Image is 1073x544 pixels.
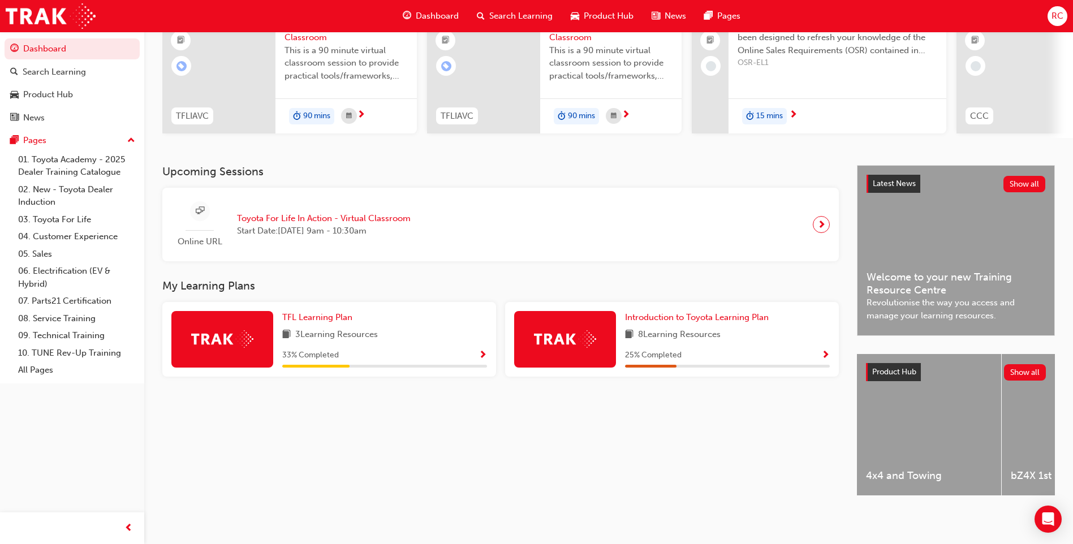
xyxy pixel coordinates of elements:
a: Dashboard [5,38,140,59]
a: car-iconProduct Hub [562,5,643,28]
span: news-icon [10,113,19,123]
div: News [23,111,45,124]
span: booktick-icon [706,33,714,48]
span: Toyota For Life In Action - Virtual Classroom [237,212,411,225]
span: duration-icon [293,109,301,124]
span: Dashboard [416,10,459,23]
button: DashboardSearch LearningProduct HubNews [5,36,140,130]
a: 01. Toyota Academy - 2025 Dealer Training Catalogue [14,151,140,181]
span: learningRecordVerb_NONE-icon [971,61,981,71]
span: pages-icon [10,136,19,146]
button: Show Progress [821,348,830,362]
a: Latest NewsShow all [867,175,1045,193]
span: 90 mins [303,110,330,123]
span: booktick-icon [971,33,979,48]
span: prev-icon [124,521,133,536]
h3: My Learning Plans [162,279,839,292]
span: This is a 90 minute virtual classroom session to provide practical tools/frameworks, behaviours a... [549,44,673,83]
span: 8 Learning Resources [638,328,721,342]
div: Pages [23,134,46,147]
a: 08. Service Training [14,310,140,327]
span: Pages [717,10,740,23]
button: Pages [5,130,140,151]
span: car-icon [571,9,579,23]
span: search-icon [477,9,485,23]
span: Online URL [171,235,228,248]
a: TFL Learning Plan [282,311,357,324]
span: up-icon [127,133,135,148]
span: Product Hub [584,10,634,23]
a: 4x4 and Towing [857,354,1001,495]
span: TFLIAVC [441,110,473,123]
span: calendar-icon [611,109,617,123]
span: The Toyota Online Sales eLearning Module has been designed to refresh your knowledge of the Onlin... [738,19,937,57]
span: OSR-EL1 [738,57,937,70]
span: guage-icon [10,44,19,54]
span: TFLIAVC [176,110,209,123]
a: 09. Technical Training [14,327,140,344]
span: Show Progress [479,351,487,361]
span: 15 mins [756,110,783,123]
span: next-icon [817,217,826,232]
span: duration-icon [746,109,754,124]
a: Search Learning [5,62,140,83]
span: This is a 90 minute virtual classroom session to provide practical tools/frameworks, behaviours a... [285,44,408,83]
span: News [665,10,686,23]
a: 07. Parts21 Certification [14,292,140,310]
span: 25 % Completed [625,349,682,362]
img: Trak [534,330,596,348]
span: Revolutionise the way you access and manage your learning resources. [867,296,1045,322]
a: Online URLToyota For Life In Action - Virtual ClassroomStart Date:[DATE] 9am - 10:30am [171,197,830,253]
div: Open Intercom Messenger [1035,506,1062,533]
span: duration-icon [558,109,566,124]
a: 10. TUNE Rev-Up Training [14,344,140,362]
span: news-icon [652,9,660,23]
a: news-iconNews [643,5,695,28]
span: booktick-icon [177,33,185,48]
div: Search Learning [23,66,86,79]
a: 05. Sales [14,245,140,263]
span: TFL Learning Plan [282,312,352,322]
h3: Upcoming Sessions [162,165,839,178]
button: Show all [1003,176,1046,192]
span: car-icon [10,90,19,100]
span: Latest News [873,179,916,188]
span: Introduction to Toyota Learning Plan [625,312,769,322]
a: Product HubShow all [866,363,1046,381]
span: book-icon [625,328,634,342]
span: 90 mins [568,110,595,123]
span: 3 Learning Resources [295,328,378,342]
span: search-icon [10,67,18,77]
a: Latest NewsShow allWelcome to your new Training Resource CentreRevolutionise the way you access a... [857,165,1055,336]
a: All Pages [14,361,140,379]
span: calendar-icon [346,109,352,123]
img: Trak [6,3,96,29]
a: guage-iconDashboard [394,5,468,28]
span: pages-icon [704,9,713,23]
div: Product Hub [23,88,73,101]
span: next-icon [357,110,365,120]
span: Product Hub [872,367,916,377]
span: Show Progress [821,351,830,361]
a: Product Hub [5,84,140,105]
button: RC [1048,6,1067,26]
a: 06. Electrification (EV & Hybrid) [14,262,140,292]
a: 02. New - Toyota Dealer Induction [14,181,140,211]
a: 04. Customer Experience [14,228,140,245]
a: Introduction to Toyota Learning Plan [625,311,773,324]
img: Trak [191,330,253,348]
span: 4x4 and Towing [866,469,992,482]
a: pages-iconPages [695,5,749,28]
button: Show Progress [479,348,487,362]
span: Welcome to your new Training Resource Centre [867,271,1045,296]
span: Search Learning [489,10,553,23]
span: 33 % Completed [282,349,339,362]
span: guage-icon [403,9,411,23]
span: book-icon [282,328,291,342]
span: sessionType_ONLINE_URL-icon [196,204,204,218]
span: learningRecordVerb_NONE-icon [706,61,716,71]
span: learningRecordVerb_ENROLL-icon [176,61,187,71]
span: learningRecordVerb_ENROLL-icon [441,61,451,71]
